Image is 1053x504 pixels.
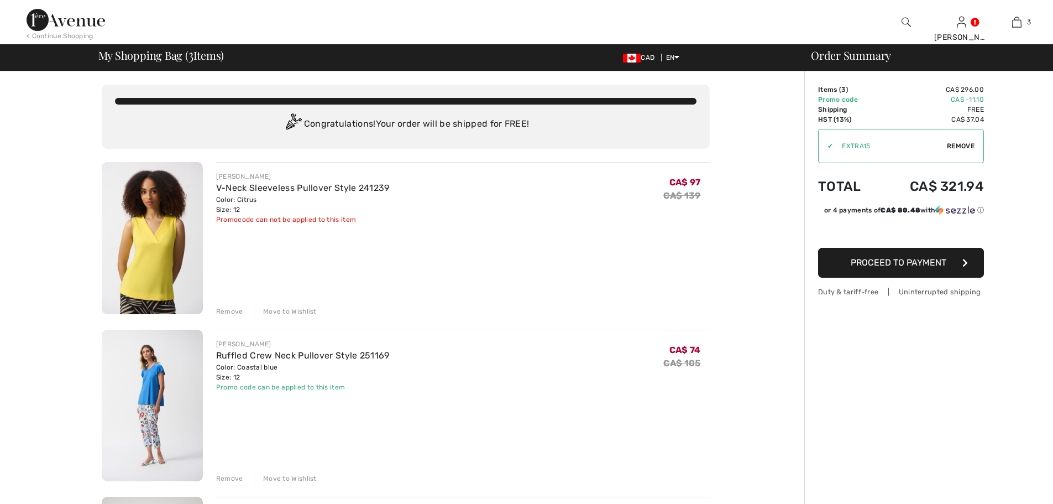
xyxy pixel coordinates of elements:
[818,205,984,219] div: or 4 payments ofCA$ 80.48withSezzle Click to learn more about Sezzle
[947,141,975,151] span: Remove
[216,362,390,382] div: Color: Coastal blue Size: 12
[879,105,984,115] td: Free
[27,31,93,41] div: < Continue Shopping
[879,85,984,95] td: CA$ 296.00
[623,54,641,63] img: Canadian Dollar
[818,115,879,124] td: HST (13%)
[115,113,696,136] div: Congratulations! Your order will be shipped for FREE!
[669,177,701,188] span: CA$ 97
[902,15,911,29] img: search the website
[833,129,947,163] input: Promo code
[216,382,390,392] div: Promo code can be applied to this item
[818,287,984,297] div: Duty & tariff-free | Uninterrupted shipping
[282,113,304,136] img: Congratulation2.svg
[623,54,659,61] span: CAD
[982,471,1042,498] iframe: Opens a widget where you can find more information
[216,183,390,193] a: V-Neck Sleeveless Pullover Style 241239
[216,474,243,484] div: Remove
[216,215,390,225] div: Promocode can not be applied to this item
[841,86,846,93] span: 3
[216,339,390,349] div: [PERSON_NAME]
[669,345,701,355] span: CA$ 74
[216,350,390,361] a: Ruffled Crew Neck Pullover Style 251169
[879,168,984,205] td: CA$ 321.94
[1027,17,1031,27] span: 3
[824,205,984,215] div: or 4 payments of with
[27,9,105,31] img: 1ère Avenue
[663,358,700,368] s: CA$ 105
[188,47,193,61] span: 3
[798,50,1046,61] div: Order Summary
[818,95,879,105] td: Promo code
[818,219,984,244] iframe: PayPal-paypal
[216,306,243,316] div: Remove
[1012,15,1021,29] img: My Bag
[216,195,390,215] div: Color: Citrus Size: 12
[216,172,390,181] div: [PERSON_NAME]
[851,257,946,268] span: Proceed to Payment
[818,248,984,278] button: Proceed to Payment
[819,141,833,151] div: ✔
[818,168,879,205] td: Total
[663,190,700,201] s: CA$ 139
[102,330,203,482] img: Ruffled Crew Neck Pullover Style 251169
[818,105,879,115] td: Shipping
[881,206,920,214] span: CA$ 80.48
[879,95,984,105] td: CA$ -11.10
[957,17,966,27] a: Sign In
[879,115,984,124] td: CA$ 37.04
[98,50,224,61] span: My Shopping Bag ( Items)
[666,54,680,61] span: EN
[989,15,1044,29] a: 3
[957,15,966,29] img: My Info
[254,306,317,316] div: Move to Wishlist
[934,32,988,43] div: [PERSON_NAME]
[102,162,203,314] img: V-Neck Sleeveless Pullover Style 241239
[935,205,975,215] img: Sezzle
[254,474,317,484] div: Move to Wishlist
[818,85,879,95] td: Items ( )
